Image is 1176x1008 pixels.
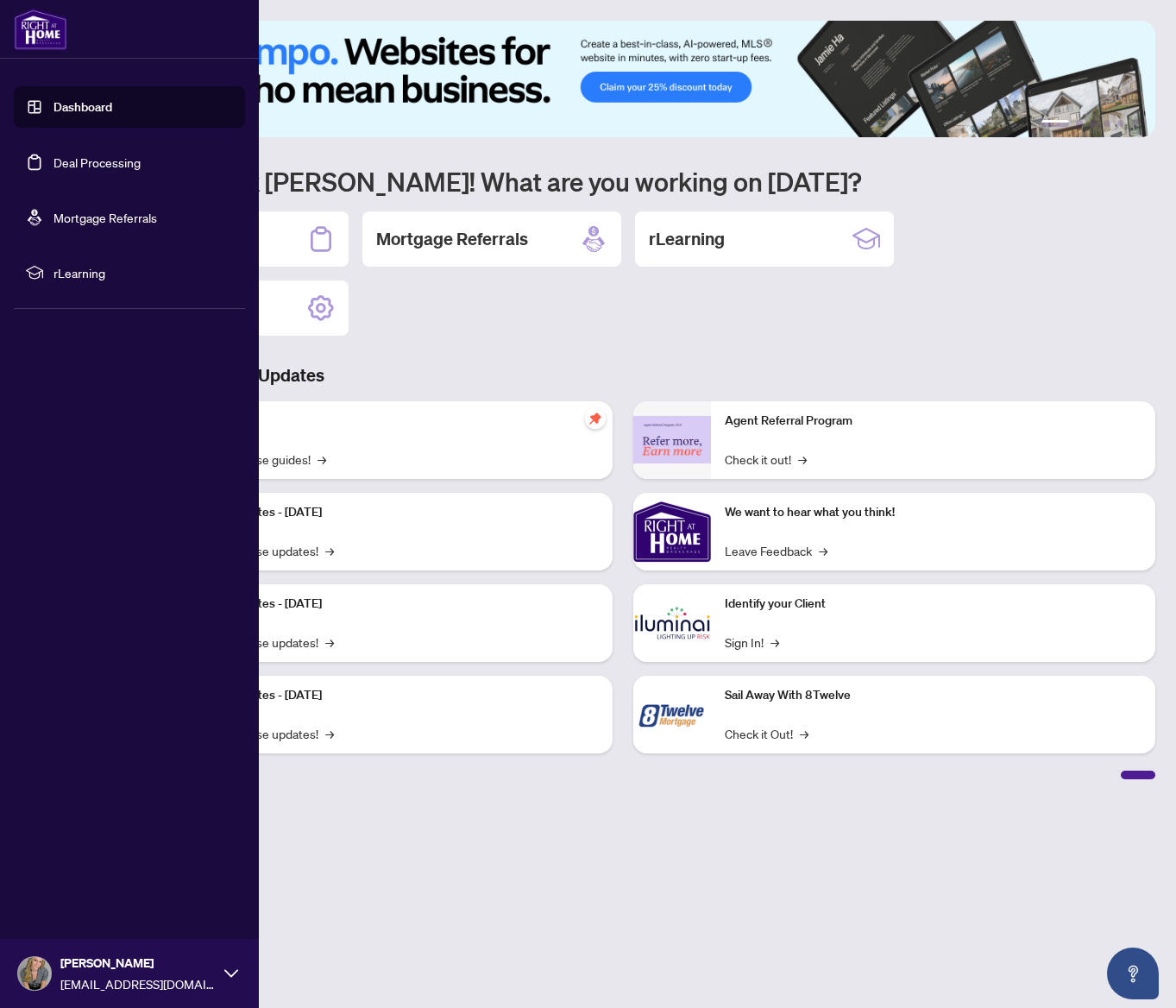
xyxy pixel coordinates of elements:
p: Platform Updates - [DATE] [181,686,599,705]
span: pushpin [585,408,606,429]
span: → [770,633,779,652]
p: Agent Referral Program [725,412,1142,431]
button: 3 [1090,120,1097,127]
span: → [318,450,326,469]
h2: rLearning [649,227,725,251]
a: Sign In!→ [725,633,779,652]
button: 2 [1076,120,1083,127]
a: Check it Out!→ [725,724,808,743]
span: → [325,633,334,652]
img: We want to hear what you think! [633,493,711,570]
img: Profile Icon [18,957,51,990]
span: → [325,724,334,743]
span: → [325,541,334,560]
button: 4 [1104,120,1110,127]
img: Agent Referral Program [633,416,711,463]
img: logo [14,9,67,50]
button: 6 [1131,120,1138,127]
button: 1 [1041,120,1069,127]
h2: Mortgage Referrals [376,227,528,251]
a: Dashboard [53,99,112,115]
h1: Welcome back [PERSON_NAME]! What are you working on [DATE]? [90,165,1155,198]
span: → [798,450,807,469]
span: [EMAIL_ADDRESS][DOMAIN_NAME] [60,974,216,993]
span: [PERSON_NAME] [60,954,216,973]
p: Identify your Client [725,595,1142,614]
p: Platform Updates - [DATE] [181,595,599,614]
a: Leave Feedback→ [725,541,827,560]
button: 5 [1117,120,1124,127]
img: Slide 0 [90,21,1155,137]
p: Self-Help [181,412,599,431]
p: Sail Away With 8Twelve [725,686,1142,705]
h3: Brokerage & Industry Updates [90,363,1155,387]
a: Check it out!→ [725,450,807,469]
img: Sail Away With 8Twelve [633,676,711,753]
button: Open asap [1107,948,1159,999]
a: Deal Processing [53,154,141,170]
p: Platform Updates - [DATE] [181,503,599,522]
p: We want to hear what you think! [725,503,1142,522]
span: → [819,541,827,560]
img: Identify your Client [633,584,711,662]
span: rLearning [53,263,233,282]
span: → [800,724,808,743]
a: Mortgage Referrals [53,210,157,225]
